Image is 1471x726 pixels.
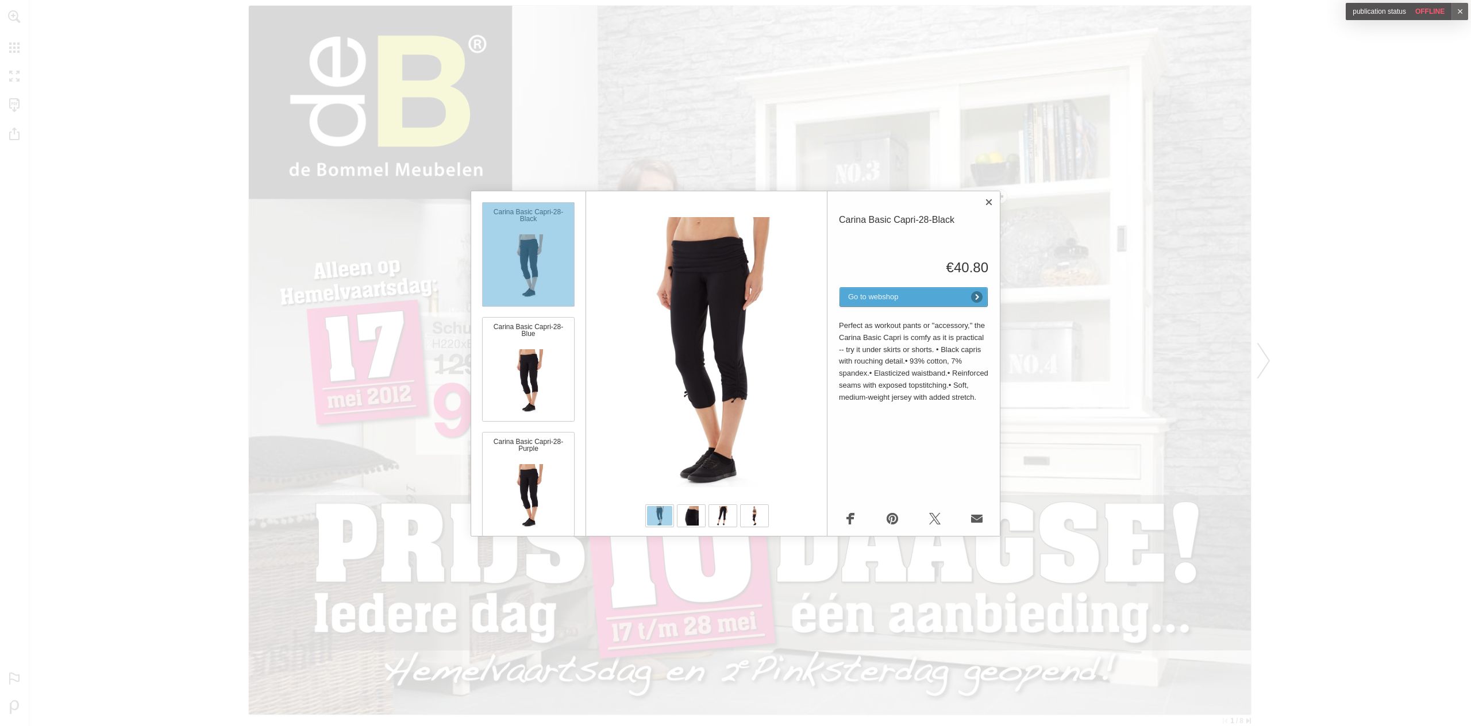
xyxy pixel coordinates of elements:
button: Close [977,191,1000,214]
a: X [923,507,946,530]
img: Image 1 of Carina Basic Capri-28-Black [598,217,815,487]
a: Pinterest [881,507,904,530]
a: Facebook [839,507,862,530]
div: Perfect as workout pants or "accessory," the Carina Basic Capri is comfy as it is practical -- tr... [839,320,988,404]
div: offline [1346,3,1451,20]
span: €40.80 [839,260,988,275]
span: Go to webshop [842,287,965,308]
h1: Carina Basic Capri-28-Purple [488,438,568,452]
li: Carina Basic Capri-28-Blue [477,312,580,427]
span: Publication Status [1353,7,1406,16]
h1: Carina Basic Capri-28-Blue [488,323,568,337]
li: Carina Basic Capri-28-Purple [477,427,580,542]
a: Email [965,507,988,530]
a: ✕ [1451,3,1468,20]
li: Carina Basic Capri-28-Black [477,197,580,312]
a: Go to webshop. Opens in a new tab. [839,287,988,308]
span: Carina Basic Capri-28-Black [839,214,988,249]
